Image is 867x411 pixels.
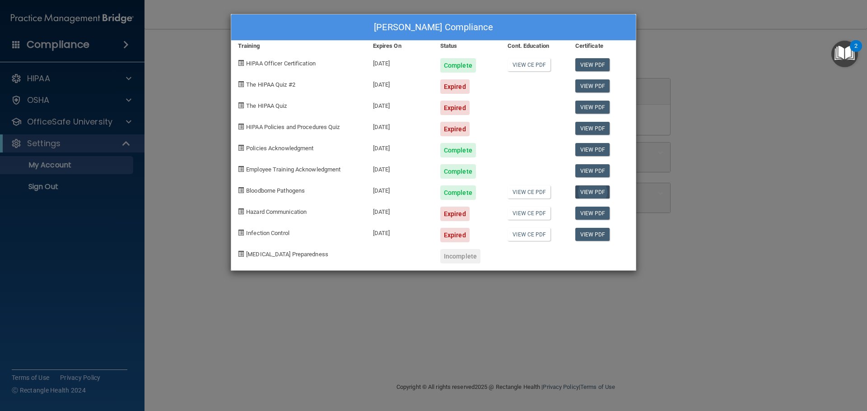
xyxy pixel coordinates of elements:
[366,73,433,94] div: [DATE]
[508,207,550,220] a: View CE PDF
[440,143,476,157] div: Complete
[575,79,610,92] a: View PDF
[366,179,433,200] div: [DATE]
[440,79,470,94] div: Expired
[440,164,476,179] div: Complete
[440,228,470,242] div: Expired
[440,249,480,263] div: Incomplete
[246,251,328,258] span: [MEDICAL_DATA] Preparedness
[366,51,433,73] div: [DATE]
[366,94,433,115] div: [DATE]
[575,164,610,177] a: View PDF
[831,41,858,67] button: Open Resource Center, 2 new notifications
[246,124,340,130] span: HIPAA Policies and Procedures Quiz
[575,101,610,114] a: View PDF
[575,58,610,71] a: View PDF
[575,185,610,199] a: View PDF
[366,41,433,51] div: Expires On
[246,145,313,152] span: Policies Acknowledgment
[246,187,305,194] span: Bloodborne Pathogens
[366,136,433,157] div: [DATE]
[440,122,470,136] div: Expired
[575,143,610,156] a: View PDF
[440,207,470,221] div: Expired
[246,166,340,173] span: Employee Training Acknowledgment
[508,185,550,199] a: View CE PDF
[366,200,433,221] div: [DATE]
[569,41,636,51] div: Certificate
[575,207,610,220] a: View PDF
[508,58,550,71] a: View CE PDF
[246,81,295,88] span: The HIPAA Quiz #2
[575,122,610,135] a: View PDF
[433,41,501,51] div: Status
[440,58,476,73] div: Complete
[575,228,610,241] a: View PDF
[231,14,636,41] div: [PERSON_NAME] Compliance
[246,60,316,67] span: HIPAA Officer Certification
[231,41,366,51] div: Training
[501,41,568,51] div: Cont. Education
[366,221,433,242] div: [DATE]
[440,185,476,200] div: Complete
[366,157,433,179] div: [DATE]
[246,208,307,215] span: Hazard Communication
[246,102,287,109] span: The HIPAA Quiz
[508,228,550,241] a: View CE PDF
[366,115,433,136] div: [DATE]
[246,230,289,236] span: Infection Control
[440,101,470,115] div: Expired
[854,46,858,58] div: 2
